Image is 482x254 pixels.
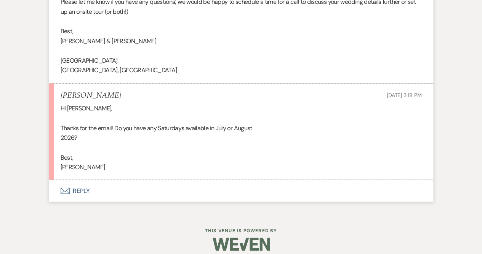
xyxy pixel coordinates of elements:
h5: [PERSON_NAME] [61,91,121,100]
p: [GEOGRAPHIC_DATA] [61,56,422,66]
p: [GEOGRAPHIC_DATA], [GEOGRAPHIC_DATA] [61,65,422,75]
p: Best, [61,26,422,36]
div: Hi [PERSON_NAME], Thanks for the email! Do you have any Saturdays available in July or August 202... [61,104,422,172]
p: [PERSON_NAME] & [PERSON_NAME] [61,36,422,46]
span: [DATE] 3:18 PM [386,92,421,99]
button: Reply [49,180,433,201]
